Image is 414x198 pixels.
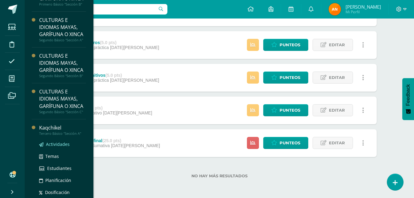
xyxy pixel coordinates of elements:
div: Kaqchikel [39,124,86,131]
label: No hay más resultados [62,174,377,178]
a: Temas [39,153,86,160]
strong: (25.0 pts) [102,138,121,143]
div: Tercero Básico "Sección A" [39,131,86,136]
span: Editar [329,105,345,116]
img: 3a38ccc57df8c3e4ccb5f83e14a3f63e.png [329,3,341,15]
span: Editar [329,72,345,83]
span: Planificación [45,177,71,183]
strong: (5.0 pts) [100,40,117,45]
span: [DATE][PERSON_NAME] [110,45,159,50]
div: CULTURAS E IDIOMAS MAYAS, GARÍFUNA O XINCA [39,52,86,74]
div: Segundo Básico "Sección C" [39,110,86,114]
span: Temas [45,153,59,159]
a: CULTURAS E IDIOMAS MAYAS, GARÍFUNA O XINCASegundo Básico "Sección C" [39,88,86,114]
input: Busca un usuario... [29,4,167,14]
a: CULTURAS E IDIOMAS MAYAS, GARÍFUNA O XINCASegundo Básico "Sección A" [39,17,86,42]
button: Feedback - Mostrar encuesta [402,78,414,120]
div: Verbos Infinitivos [69,73,159,78]
span: Feedback [405,84,411,106]
span: [DATE][PERSON_NAME] [111,143,160,148]
a: Dosificación [39,189,86,196]
div: Segundo Básico "Sección B" [39,74,86,78]
strong: (5.0 pts) [105,73,122,78]
span: Dosificación [45,189,70,195]
span: Punteos [280,39,300,51]
a: Punteos [263,39,308,51]
div: Verbos futuros [69,40,159,45]
div: CULTURAS E IDIOMAS MAYAS, GARÍFUNA O XINCA [39,17,86,38]
a: CULTURAS E IDIOMAS MAYAS, GARÍFUNA O XINCASegundo Básico "Sección B" [39,52,86,78]
div: Evaluación final [69,138,160,143]
span: Estudiantes [47,165,72,171]
a: KaqchikelTercero Básico "Sección A" [39,124,86,136]
span: [DATE][PERSON_NAME] [110,78,159,83]
span: [DATE][PERSON_NAME] [103,110,152,115]
a: Punteos [263,72,308,84]
div: CULTURAS E IDIOMAS MAYAS, GARÍFUNA O XINCA [39,88,86,109]
a: Planificación [39,177,86,184]
div: Segundo Básico "Sección A" [39,38,86,42]
a: Punteos [263,104,308,116]
div: Parcial [69,105,152,110]
span: Editar [329,39,345,51]
span: Mi Perfil [346,9,381,14]
a: Actividades [39,141,86,148]
span: Punteos [280,72,300,83]
span: Editar [329,137,345,149]
span: Actividades [46,141,70,147]
a: Estudiantes [39,165,86,172]
span: Punteos [280,105,300,116]
span: Punteos [280,137,300,149]
div: Primero Básico "Sección B" [39,2,86,6]
span: [PERSON_NAME] [346,4,381,10]
a: Punteos [263,137,308,149]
